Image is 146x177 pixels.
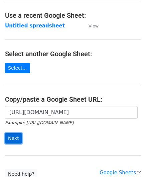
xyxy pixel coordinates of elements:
[5,11,141,19] h4: Use a recent Google Sheet:
[5,120,74,125] small: Example: [URL][DOMAIN_NAME]
[5,23,65,29] a: Untitled spreadsheet
[89,23,99,28] small: View
[113,145,146,177] iframe: Chat Widget
[82,23,99,29] a: View
[5,95,141,103] h4: Copy/paste a Google Sheet URL:
[5,106,138,119] input: Paste your Google Sheet URL here
[5,63,30,73] a: Select...
[5,50,141,58] h4: Select another Google Sheet:
[100,170,141,176] a: Google Sheets
[5,133,22,144] input: Next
